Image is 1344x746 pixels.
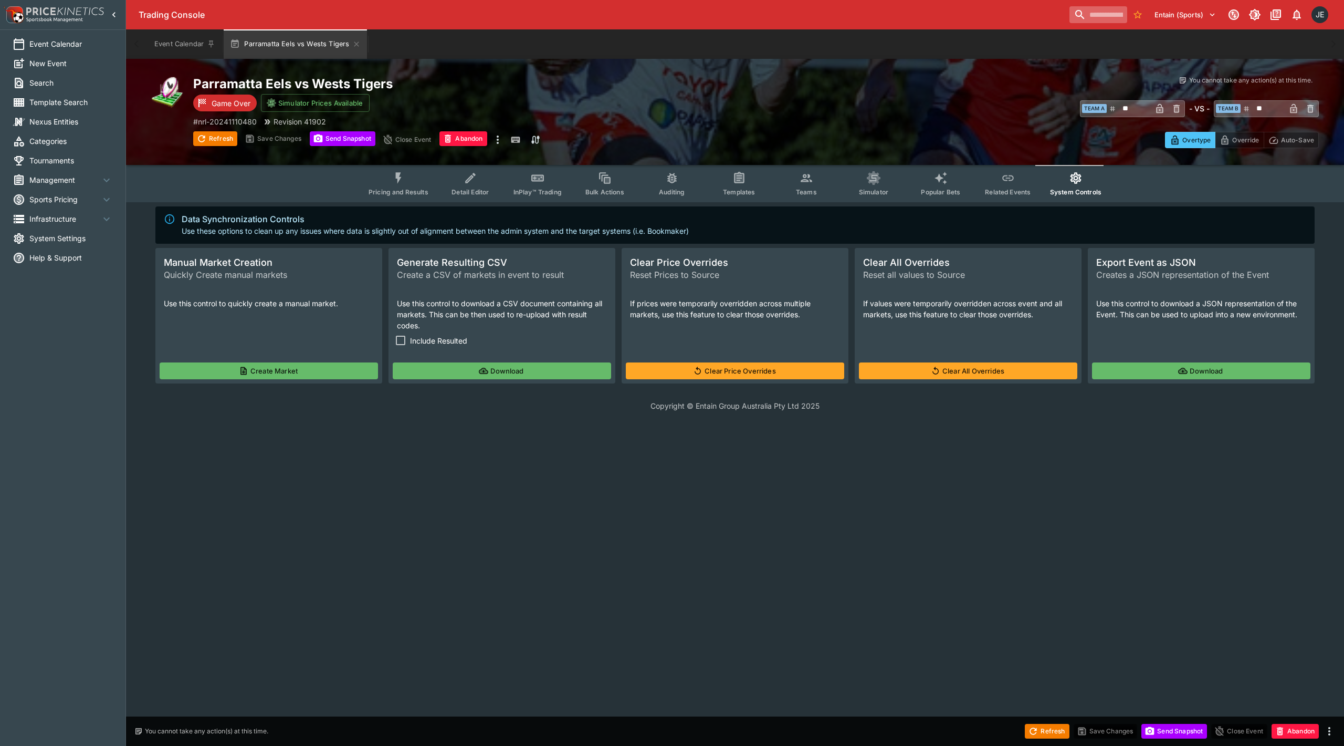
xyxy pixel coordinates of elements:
[1025,724,1069,739] button: Refresh
[1165,132,1319,148] div: Start From
[224,29,367,59] button: Parramatta Eels vs Wests Tigers
[29,116,113,127] span: Nexus Entities
[29,97,113,108] span: Template Search
[1069,6,1127,23] input: search
[1308,3,1331,26] button: James Edlin
[164,298,374,309] p: Use this control to quickly create a manual market.
[630,256,840,268] span: Clear Price Overrides
[369,188,428,196] span: Pricing and Results
[1129,6,1146,23] button: No Bookmarks
[182,210,689,241] div: Use these options to clean up any issues where data is slightly out of alignment between the admi...
[310,131,375,146] button: Send Snapshot
[148,29,222,59] button: Event Calendar
[160,362,378,379] button: Create Market
[1272,725,1319,735] span: Mark an event as closed and abandoned.
[397,256,607,268] span: Generate Resulting CSV
[1165,132,1215,148] button: Overtype
[1141,724,1207,739] button: Send Snapshot
[29,38,113,49] span: Event Calendar
[1096,268,1306,281] span: Creates a JSON representation of the Event
[863,256,1073,268] span: Clear All Overrides
[193,76,756,92] h2: Copy To Clipboard
[1189,76,1312,85] p: You cannot take any action(s) at this time.
[274,116,326,127] p: Revision 41902
[1224,5,1243,24] button: Connected to PK
[585,188,624,196] span: Bulk Actions
[29,194,100,205] span: Sports Pricing
[397,268,607,281] span: Create a CSV of markets in event to result
[1189,103,1210,114] h6: - VS -
[723,188,755,196] span: Templates
[182,213,689,225] div: Data Synchronization Controls
[630,298,840,320] p: If prices were temporarily overridden across multiple markets, use this feature to clear those ov...
[29,174,100,185] span: Management
[145,727,268,736] p: You cannot take any action(s) at this time.
[1082,104,1107,113] span: Team A
[439,133,487,143] span: Mark an event as closed and abandoned.
[193,131,237,146] button: Refresh
[1096,298,1306,320] p: Use this control to download a JSON representation of the Event. This can be used to upload into ...
[29,136,113,147] span: Categories
[3,4,24,25] img: PriceKinetics Logo
[659,188,685,196] span: Auditing
[29,155,113,166] span: Tournaments
[1232,134,1259,146] p: Override
[26,17,83,22] img: Sportsbook Management
[796,188,817,196] span: Teams
[164,256,374,268] span: Manual Market Creation
[212,98,250,109] p: Game Over
[859,188,888,196] span: Simulator
[1323,725,1336,738] button: more
[193,116,257,127] p: Copy To Clipboard
[1092,362,1310,379] button: Download
[360,165,1110,202] div: Event type filters
[1050,188,1101,196] span: System Controls
[1215,132,1264,148] button: Override
[1264,132,1319,148] button: Auto-Save
[29,213,100,224] span: Infrastructure
[410,335,467,346] span: Include Resulted
[1096,256,1306,268] span: Export Event as JSON
[261,94,370,112] button: Simulator Prices Available
[1182,134,1211,146] p: Overtype
[151,76,185,109] img: rugby_league.png
[1148,6,1222,23] button: Select Tenant
[985,188,1031,196] span: Related Events
[859,362,1077,379] button: Clear All Overrides
[863,268,1073,281] span: Reset all values to Source
[26,7,104,15] img: PriceKinetics
[1281,134,1314,146] p: Auto-Save
[126,400,1344,411] p: Copyright © Entain Group Australia Pty Ltd 2025
[1245,5,1264,24] button: Toggle light/dark mode
[439,131,487,146] button: Abandon
[1216,104,1241,113] span: Team B
[29,233,113,244] span: System Settings
[29,58,113,69] span: New Event
[451,188,489,196] span: Detail Editor
[491,131,504,148] button: more
[626,362,844,379] button: Clear Price Overrides
[139,9,1065,20] div: Trading Console
[29,77,113,88] span: Search
[164,268,374,281] span: Quickly Create manual markets
[1311,6,1328,23] div: James Edlin
[630,268,840,281] span: Reset Prices to Source
[863,298,1073,320] p: If values were temporarily overridden across event and all markets, use this feature to clear tho...
[397,298,607,331] p: Use this control to download a CSV document containing all markets. This can be then used to re-u...
[921,188,960,196] span: Popular Bets
[1272,724,1319,739] button: Abandon
[393,362,611,379] button: Download
[1266,5,1285,24] button: Documentation
[1287,5,1306,24] button: Notifications
[29,252,113,263] span: Help & Support
[513,188,562,196] span: InPlay™ Trading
